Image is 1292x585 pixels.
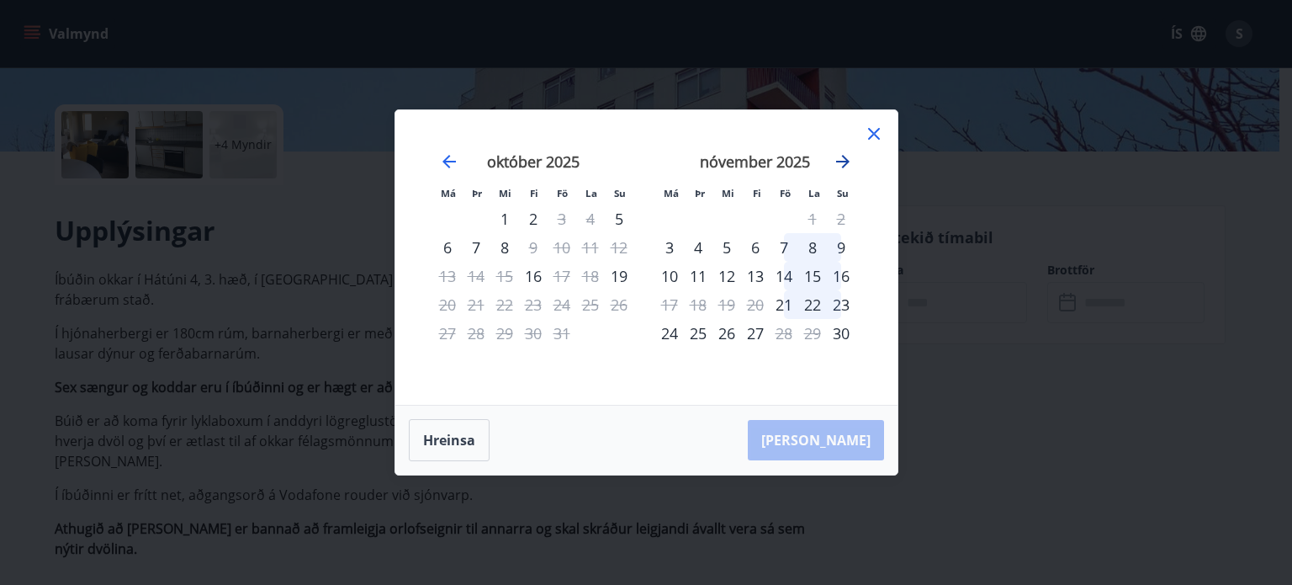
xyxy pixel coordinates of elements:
small: La [808,187,820,199]
td: mánudagur, 6. október 2025 [433,233,462,262]
td: Not available. þriðjudagur, 14. október 2025 [462,262,490,290]
div: 24 [655,319,684,348]
div: 8 [490,233,519,262]
small: Má [441,187,456,199]
div: 27 [741,319,770,348]
td: miðvikudagur, 5. nóvember 2025 [712,233,741,262]
td: laugardagur, 22. nóvember 2025 [798,290,827,319]
td: miðvikudagur, 1. október 2025 [490,205,519,233]
td: sunnudagur, 23. nóvember 2025 [827,290,855,319]
td: Not available. fimmtudagur, 9. október 2025 [519,233,548,262]
td: Not available. föstudagur, 28. nóvember 2025 [770,319,798,348]
strong: október 2025 [487,152,580,172]
td: sunnudagur, 16. nóvember 2025 [827,262,855,290]
td: Not available. miðvikudagur, 29. október 2025 [490,319,519,348]
td: Not available. laugardagur, 18. október 2025 [576,262,605,290]
div: Aðeins innritun í boði [605,262,633,290]
div: Aðeins útritun í boði [548,262,576,290]
div: 16 [827,262,855,290]
div: 5 [712,233,741,262]
small: Su [837,187,849,199]
td: föstudagur, 21. nóvember 2025 [770,290,798,319]
td: Not available. föstudagur, 10. október 2025 [548,233,576,262]
td: fimmtudagur, 2. október 2025 [519,205,548,233]
td: Not available. fimmtudagur, 23. október 2025 [519,290,548,319]
td: miðvikudagur, 26. nóvember 2025 [712,319,741,348]
td: Not available. mánudagur, 20. október 2025 [433,290,462,319]
div: Aðeins útritun í boði [770,319,798,348]
div: 15 [798,262,827,290]
td: Not available. föstudagur, 3. október 2025 [548,205,576,233]
td: Not available. þriðjudagur, 18. nóvember 2025 [684,290,712,319]
small: Su [614,187,626,199]
td: Not available. föstudagur, 24. október 2025 [548,290,576,319]
small: Fi [753,187,761,199]
div: Aðeins innritun í boði [605,205,633,233]
small: Fö [780,187,791,199]
div: 23 [827,290,855,319]
div: 7 [770,233,798,262]
div: 6 [741,233,770,262]
td: Not available. laugardagur, 4. október 2025 [576,205,605,233]
td: þriðjudagur, 25. nóvember 2025 [684,319,712,348]
div: 2 [519,205,548,233]
div: Aðeins útritun í boði [548,205,576,233]
td: Not available. laugardagur, 1. nóvember 2025 [798,205,827,233]
td: sunnudagur, 5. október 2025 [605,205,633,233]
td: Not available. sunnudagur, 26. október 2025 [605,290,633,319]
td: Not available. mánudagur, 17. nóvember 2025 [655,290,684,319]
td: Not available. þriðjudagur, 28. október 2025 [462,319,490,348]
small: Fö [557,187,568,199]
div: Aðeins innritun í boði [655,233,684,262]
div: Aðeins útritun í boði [655,290,684,319]
td: Not available. mánudagur, 27. október 2025 [433,319,462,348]
div: 6 [433,233,462,262]
td: Not available. laugardagur, 29. nóvember 2025 [798,319,827,348]
div: 12 [712,262,741,290]
td: mánudagur, 24. nóvember 2025 [655,319,684,348]
td: Not available. sunnudagur, 12. október 2025 [605,233,633,262]
td: Not available. mánudagur, 13. október 2025 [433,262,462,290]
div: 25 [684,319,712,348]
div: 9 [827,233,855,262]
td: sunnudagur, 19. október 2025 [605,262,633,290]
td: fimmtudagur, 13. nóvember 2025 [741,262,770,290]
div: 1 [490,205,519,233]
div: 11 [684,262,712,290]
div: 10 [655,262,684,290]
div: Aðeins innritun í boði [519,262,548,290]
td: fimmtudagur, 16. október 2025 [519,262,548,290]
div: Aðeins útritun í boði [433,290,462,319]
strong: nóvember 2025 [700,152,810,172]
div: Aðeins innritun í boði [827,319,855,348]
td: Not available. fimmtudagur, 30. október 2025 [519,319,548,348]
td: föstudagur, 14. nóvember 2025 [770,262,798,290]
td: þriðjudagur, 7. október 2025 [462,233,490,262]
div: Calendar [416,130,877,385]
div: 4 [684,233,712,262]
td: mánudagur, 10. nóvember 2025 [655,262,684,290]
div: 22 [798,290,827,319]
td: miðvikudagur, 12. nóvember 2025 [712,262,741,290]
td: þriðjudagur, 4. nóvember 2025 [684,233,712,262]
td: Not available. þriðjudagur, 21. október 2025 [462,290,490,319]
small: Þr [695,187,705,199]
small: Mi [722,187,734,199]
td: laugardagur, 8. nóvember 2025 [798,233,827,262]
td: Not available. föstudagur, 31. október 2025 [548,319,576,348]
small: Má [664,187,679,199]
div: 26 [712,319,741,348]
div: Aðeins innritun í boði [770,290,798,319]
td: Not available. fimmtudagur, 20. nóvember 2025 [741,290,770,319]
td: Not available. sunnudagur, 2. nóvember 2025 [827,205,855,233]
small: Þr [472,187,482,199]
td: fimmtudagur, 27. nóvember 2025 [741,319,770,348]
td: Not available. laugardagur, 11. október 2025 [576,233,605,262]
button: Hreinsa [409,419,490,461]
td: miðvikudagur, 8. október 2025 [490,233,519,262]
td: fimmtudagur, 6. nóvember 2025 [741,233,770,262]
td: sunnudagur, 30. nóvember 2025 [827,319,855,348]
td: föstudagur, 7. nóvember 2025 [770,233,798,262]
div: Aðeins útritun í boði [519,233,548,262]
td: Not available. miðvikudagur, 15. október 2025 [490,262,519,290]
